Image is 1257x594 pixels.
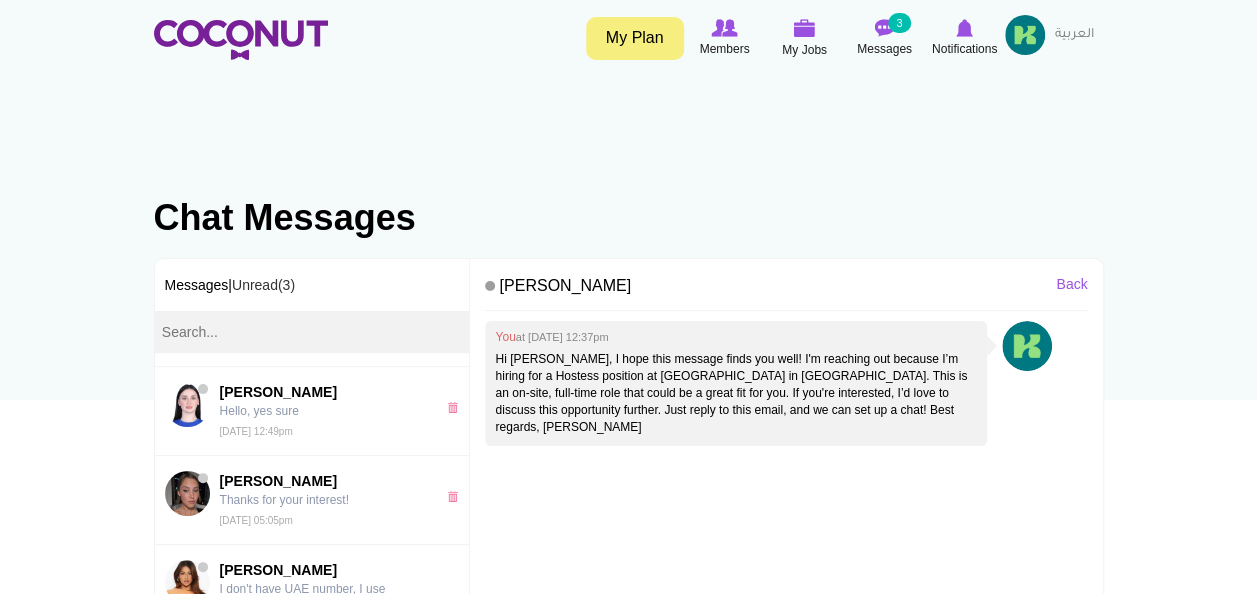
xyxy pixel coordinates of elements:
a: Diana Arzumanyan[PERSON_NAME] Hello, yes sure [DATE] 12:49pm [155,367,470,456]
a: x [447,402,464,413]
small: [DATE] 05:05pm [220,515,293,526]
p: Hi [PERSON_NAME], I hope this message finds you well! I'm reaching out because I’m hiring for a H... [495,351,977,437]
a: My Plan [586,17,684,60]
a: العربية [1045,15,1104,55]
a: Notifications Notifications [925,15,1005,61]
a: Yelyzaveta Tuka[PERSON_NAME] Thanks for your interest! [DATE] 05:05pm [155,456,470,545]
img: Notifications [956,19,973,37]
h1: Chat Messages [154,198,1104,238]
h3: Messages [155,259,470,311]
img: Yelyzaveta Tuka [165,471,210,516]
span: Notifications [932,39,997,59]
h4: You [495,331,977,344]
small: [DATE] 12:49pm [220,426,293,437]
img: Diana Arzumanyan [165,382,210,427]
img: Messages [875,19,895,37]
a: My Jobs My Jobs [765,15,845,62]
span: My Jobs [782,40,827,60]
a: x [447,491,464,502]
span: Members [699,39,749,59]
a: Back [1056,274,1087,294]
p: Thanks for your interest! [220,491,426,509]
a: Unread(3) [232,277,295,293]
img: My Jobs [794,19,816,37]
span: [PERSON_NAME] [220,560,426,580]
p: Hello, yes sure [220,402,426,420]
span: [PERSON_NAME] [220,382,426,402]
a: Browse Members Members [685,15,765,61]
img: Home [154,20,328,60]
img: Browse Members [711,19,737,37]
span: Messages [857,39,912,59]
a: Messages Messages 3 [845,15,925,61]
h4: [PERSON_NAME] [485,269,1087,312]
small: 3 [888,13,910,33]
input: Search... [155,311,470,353]
span: | [228,277,295,293]
span: [PERSON_NAME] [220,471,426,491]
small: at [DATE] 12:37pm [516,331,609,343]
